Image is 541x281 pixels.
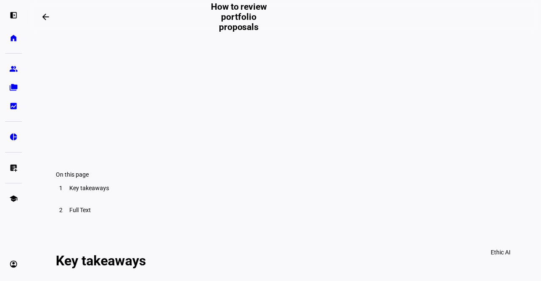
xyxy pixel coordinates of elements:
[56,205,66,215] div: 2
[9,133,18,141] eth-mat-symbol: pie_chart
[9,34,18,42] eth-mat-symbol: home
[56,252,272,269] h2: Key takeaways
[5,128,22,145] a: pie_chart
[56,183,66,193] div: 1
[41,12,51,22] mat-icon: arrow_backwards
[5,30,22,46] a: home
[69,207,91,213] span: Full Text
[5,98,22,115] a: bid_landscape
[481,244,521,261] button: Ethic AI
[9,194,18,203] eth-mat-symbol: school
[56,171,507,178] div: On this page
[9,65,18,73] eth-mat-symbol: group
[9,11,18,19] eth-mat-symbol: left_panel_open
[491,244,511,261] span: Ethic AI
[9,102,18,110] eth-mat-symbol: bid_landscape
[69,185,109,191] span: Key takeaways
[9,164,18,172] eth-mat-symbol: list_alt_add
[9,83,18,92] eth-mat-symbol: folder_copy
[202,2,276,32] h2: How to review portfolio proposals
[5,79,22,96] a: folder_copy
[9,260,18,268] eth-mat-symbol: account_circle
[5,60,22,77] a: group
